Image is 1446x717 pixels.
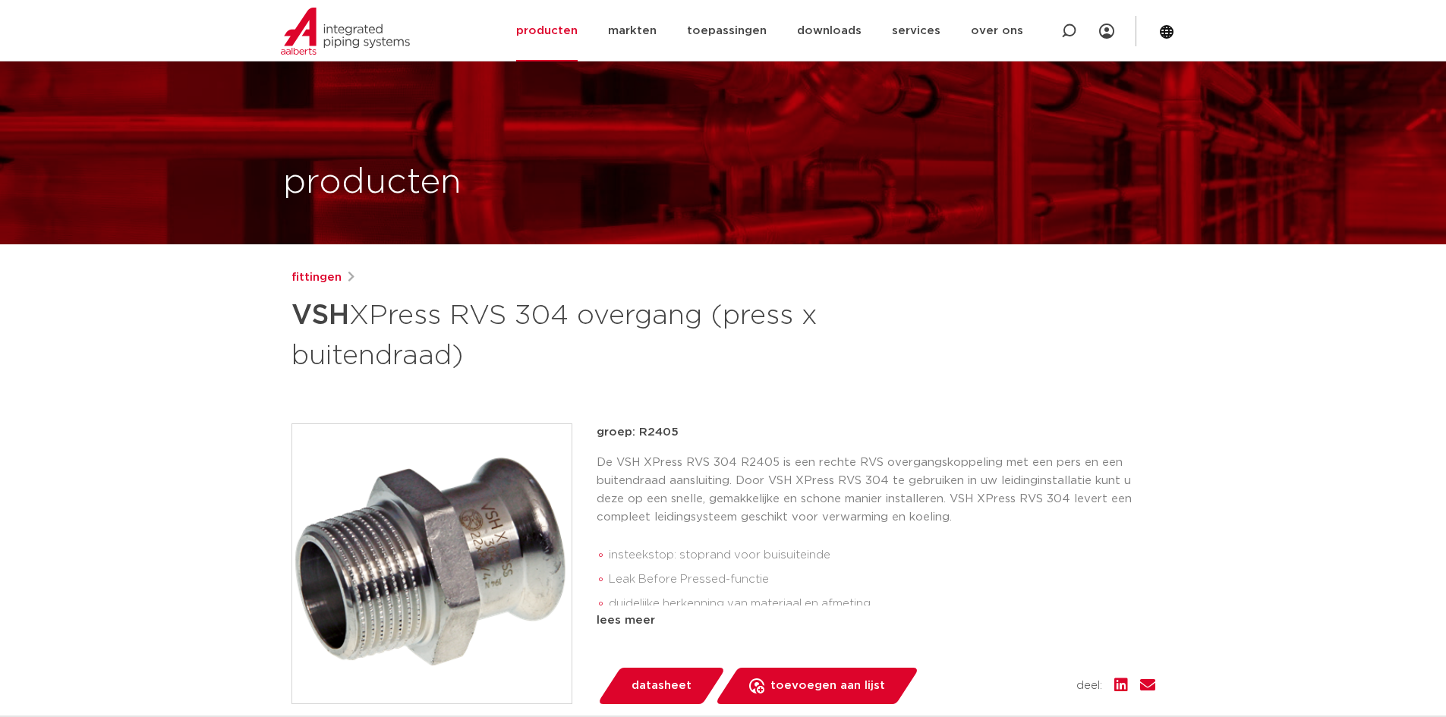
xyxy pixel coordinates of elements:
[291,302,349,329] strong: VSH
[283,159,462,207] h1: producten
[597,423,1155,442] p: groep: R2405
[609,592,1155,616] li: duidelijke herkenning van materiaal en afmeting
[292,424,572,703] img: Product Image for VSH XPress RVS 304 overgang (press x buitendraad)
[597,612,1155,630] div: lees meer
[770,674,885,698] span: toevoegen aan lijst
[609,543,1155,568] li: insteekstop: stoprand voor buisuiteinde
[609,568,1155,592] li: Leak Before Pressed-functie
[632,674,691,698] span: datasheet
[291,293,862,375] h1: XPress RVS 304 overgang (press x buitendraad)
[291,269,342,287] a: fittingen
[597,668,726,704] a: datasheet
[1076,677,1102,695] span: deel:
[597,454,1155,527] p: De VSH XPress RVS 304 R2405 is een rechte RVS overgangskoppeling met een pers en een buitendraad ...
